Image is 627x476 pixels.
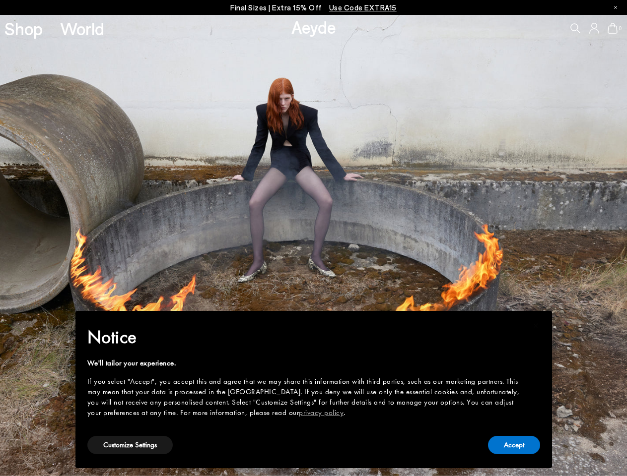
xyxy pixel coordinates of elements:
[60,20,104,37] a: World
[488,436,540,454] button: Accept
[329,3,397,12] span: Navigate to /collections/ss25-final-sizes
[87,376,524,418] div: If you select "Accept", you accept this and agree that we may share this information with third p...
[87,358,524,368] div: We'll tailor your experience.
[533,318,539,333] span: ×
[4,20,43,37] a: Shop
[230,1,397,14] p: Final Sizes | Extra 15% Off
[291,16,336,37] a: Aeyde
[618,26,623,31] span: 0
[87,436,173,454] button: Customize Settings
[608,23,618,34] a: 0
[524,314,548,338] button: Close this notice
[87,324,524,350] h2: Notice
[299,408,344,417] a: privacy policy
